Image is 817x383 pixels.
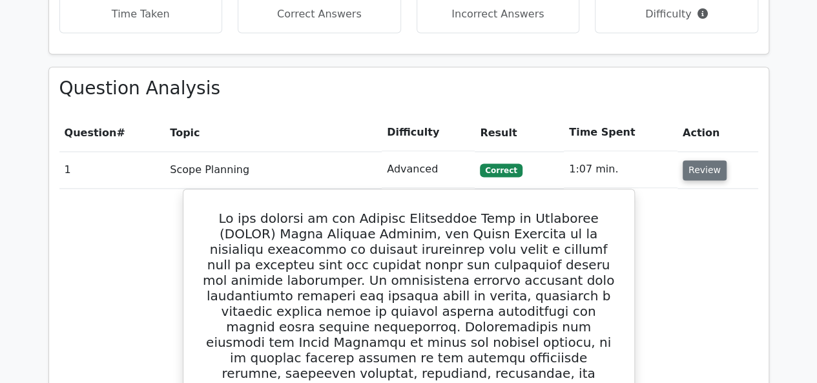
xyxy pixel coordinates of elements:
p: Incorrect Answers [428,6,569,22]
th: # [59,114,165,151]
th: Result [475,114,564,151]
p: Correct Answers [249,6,390,22]
td: Advanced [382,151,475,188]
td: 1:07 min. [564,151,677,188]
p: Time Taken [70,6,212,22]
th: Action [677,114,758,151]
span: Correct [480,163,522,176]
p: Difficulty [606,6,747,22]
h3: Question Analysis [59,78,758,99]
td: Scope Planning [165,151,382,188]
th: Difficulty [382,114,475,151]
th: Time Spent [564,114,677,151]
span: Question [65,127,117,139]
td: 1 [59,151,165,188]
th: Topic [165,114,382,151]
button: Review [683,160,727,180]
